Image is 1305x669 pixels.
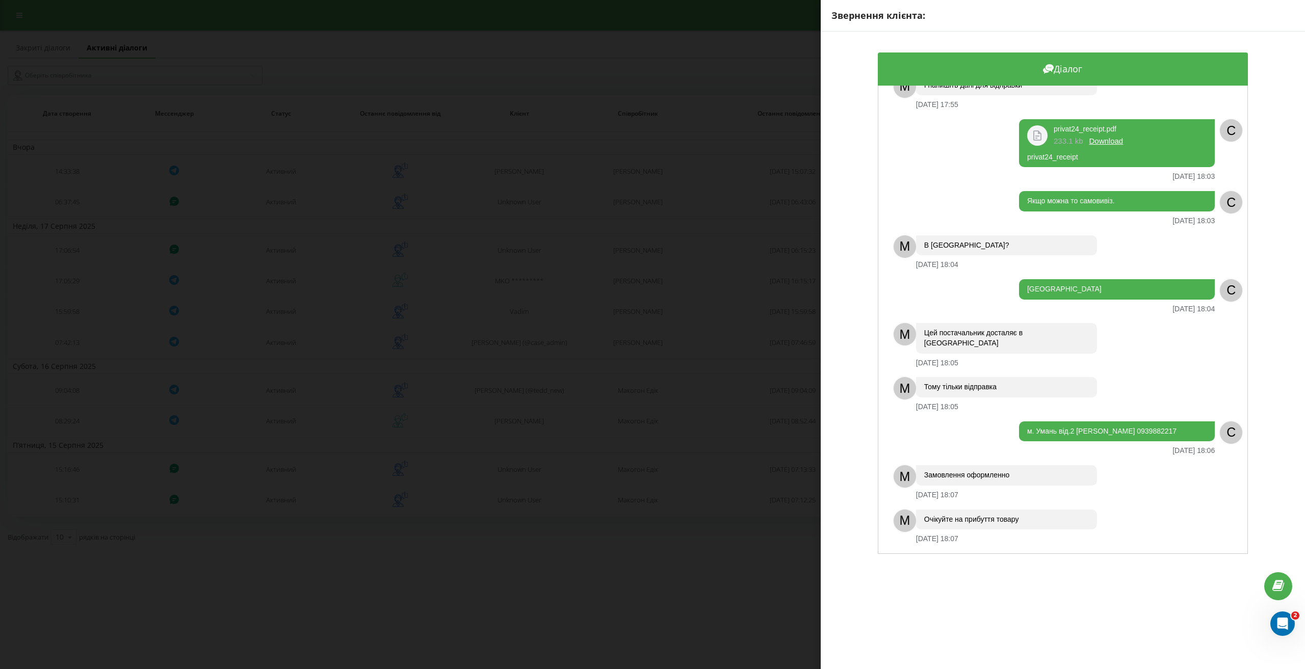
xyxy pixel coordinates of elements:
[916,377,1097,397] div: Тому тільки відправка
[916,75,1097,96] div: І напишіть дані для відправки
[916,403,958,411] div: [DATE] 18:05
[916,235,1097,256] div: В [GEOGRAPHIC_DATA]?
[916,323,1097,353] div: Цей постачальник досталяє в [GEOGRAPHIC_DATA]
[878,52,1248,86] div: Діалог
[916,100,958,109] div: [DATE] 17:55
[1172,305,1215,313] div: [DATE] 18:04
[1019,191,1215,211] div: Якщо можна то самовивіз.
[894,323,916,345] div: M
[1172,446,1215,455] div: [DATE] 18:06
[894,235,916,258] div: M
[916,260,958,269] div: [DATE] 18:04
[1172,172,1215,181] div: [DATE] 18:03
[894,377,916,399] div: M
[916,534,958,543] div: [DATE] 18:07
[1172,217,1215,225] div: [DATE] 18:03
[1027,152,1207,163] div: privat24_receipt
[916,491,958,499] div: [DATE] 18:07
[1220,279,1242,302] div: C
[1220,191,1242,213] div: C
[1054,124,1171,135] div: privat24_receipt.pdf
[831,9,1294,22] div: Звернення клієнта:
[1054,136,1083,146] div: 233.1 kb
[916,465,1097,486] div: Замовлення оформленно
[916,359,958,367] div: [DATE] 18:05
[894,465,916,488] div: M
[894,510,916,532] div: M
[1089,137,1124,145] button: Download
[1270,611,1295,636] iframe: Intercom live chat
[1019,279,1215,300] div: [GEOGRAPHIC_DATA]
[1220,421,1242,444] div: C
[1019,421,1215,442] div: м. Умань від.2 [PERSON_NAME] 0939882217
[1291,611,1299,620] span: 2
[894,75,916,98] div: M
[1220,119,1242,142] div: C
[916,510,1097,530] div: Очікуйте на прибуття товару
